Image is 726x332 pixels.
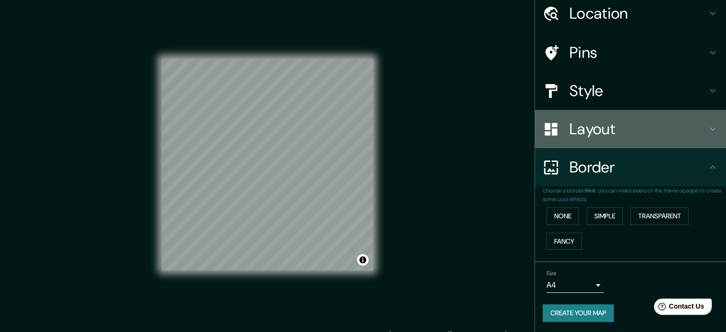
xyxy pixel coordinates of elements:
h4: Location [569,4,707,23]
button: Transparent [631,207,689,225]
button: Fancy [547,233,582,250]
button: Simple [587,207,623,225]
button: Create your map [543,304,614,322]
button: None [547,207,579,225]
div: Layout [535,110,726,148]
h4: Style [569,81,707,100]
h4: Pins [569,43,707,62]
div: Border [535,148,726,186]
button: Toggle attribution [357,254,368,266]
iframe: Help widget launcher [641,295,715,321]
h4: Layout [569,119,707,139]
p: Choose a border. : you can make layers of the frame opaque to create some cool effects. [543,186,726,203]
b: Hint [585,187,596,194]
div: Style [535,72,726,110]
h4: Border [569,158,707,177]
label: Size [547,269,557,278]
div: Pins [535,33,726,72]
canvas: Map [162,59,373,270]
div: A4 [547,278,604,293]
